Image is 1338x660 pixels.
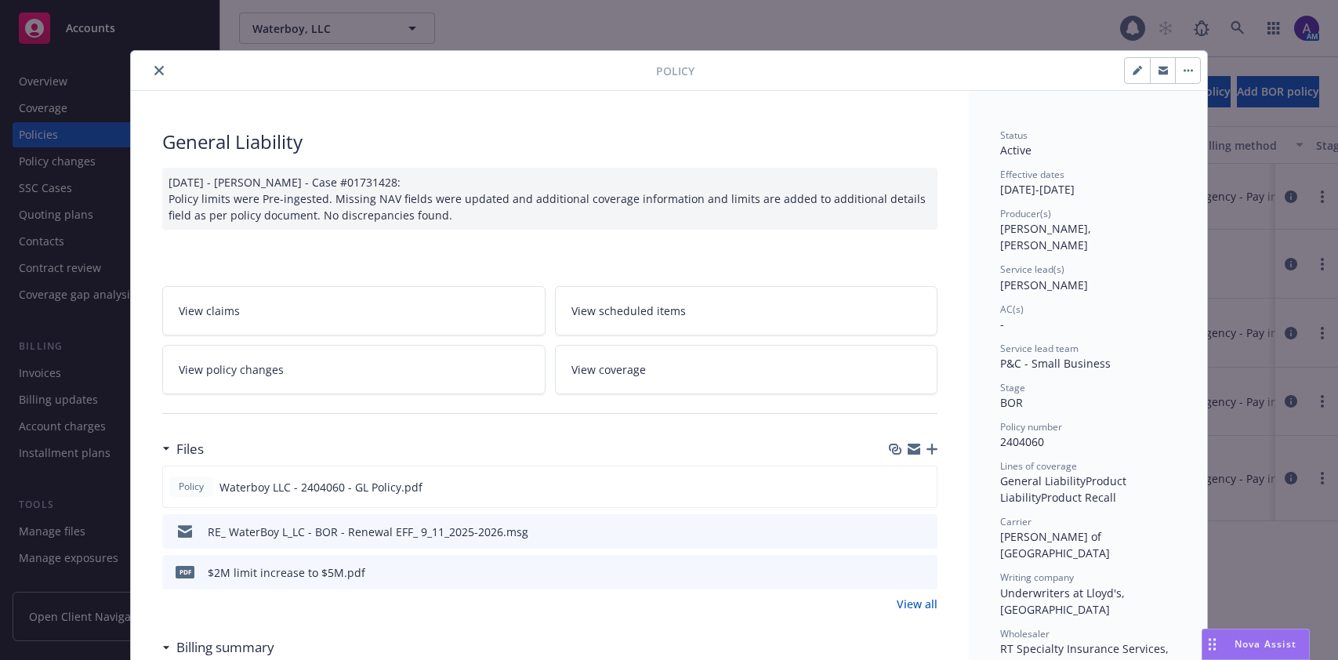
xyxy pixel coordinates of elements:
[555,345,938,394] a: View coverage
[1000,356,1111,371] span: P&C - Small Business
[1000,515,1032,528] span: Carrier
[917,564,931,581] button: preview file
[1202,629,1310,660] button: Nova Assist
[1000,168,1064,181] span: Effective dates
[179,303,240,319] span: View claims
[1202,629,1222,659] div: Drag to move
[1000,434,1044,449] span: 2404060
[162,345,546,394] a: View policy changes
[176,566,194,578] span: pdf
[555,286,938,335] a: View scheduled items
[162,286,546,335] a: View claims
[1000,221,1094,252] span: [PERSON_NAME], [PERSON_NAME]
[176,439,204,459] h3: Files
[176,480,207,494] span: Policy
[1000,529,1110,560] span: [PERSON_NAME] of [GEOGRAPHIC_DATA]
[1000,571,1074,584] span: Writing company
[1000,317,1004,332] span: -
[1235,637,1296,651] span: Nova Assist
[1000,342,1079,355] span: Service lead team
[1000,263,1064,276] span: Service lead(s)
[179,361,284,378] span: View policy changes
[892,524,905,540] button: download file
[656,63,694,79] span: Policy
[1000,586,1128,617] span: Underwriters at Lloyd's, [GEOGRAPHIC_DATA]
[1000,143,1032,158] span: Active
[1000,459,1077,473] span: Lines of coverage
[571,303,686,319] span: View scheduled items
[892,564,905,581] button: download file
[162,129,937,155] div: General Liability
[1000,303,1024,316] span: AC(s)
[891,479,904,495] button: download file
[162,168,937,230] div: [DATE] - [PERSON_NAME] - Case #01731428: Policy limits were Pre-ingested. Missing NAV fields were...
[897,596,937,612] a: View all
[1000,473,1086,488] span: General Liability
[916,479,930,495] button: preview file
[219,479,422,495] span: Waterboy LLC - 2404060 - GL Policy.pdf
[1000,381,1025,394] span: Stage
[1000,168,1176,198] div: [DATE] - [DATE]
[1041,490,1116,505] span: Product Recall
[571,361,646,378] span: View coverage
[162,439,204,459] div: Files
[1000,207,1051,220] span: Producer(s)
[208,524,528,540] div: RE_ WaterBoy L_LC - BOR - Renewal EFF_ 9_11_2025-2026.msg
[1000,129,1028,142] span: Status
[917,524,931,540] button: preview file
[1000,277,1088,292] span: [PERSON_NAME]
[162,637,274,658] div: Billing summary
[1000,473,1130,505] span: Product Liability
[1000,627,1050,640] span: Wholesaler
[176,637,274,658] h3: Billing summary
[208,564,365,581] div: $2M limit increase to $5M.pdf
[1000,420,1062,433] span: Policy number
[150,61,169,80] button: close
[1000,395,1023,410] span: BOR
